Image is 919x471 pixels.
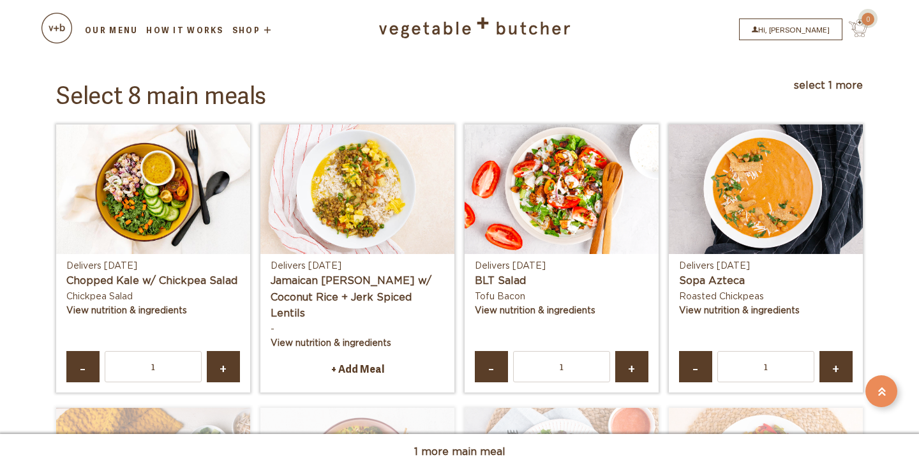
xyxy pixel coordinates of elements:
[486,363,497,371] span: -
[56,124,250,254] img: chopped_kale_and_chickpea_salad.jpg
[452,447,505,457] strong: main meal
[271,322,444,336] p: -
[207,351,240,382] a: +
[271,259,444,273] p: Delivers [DATE]
[862,13,874,26] span: 0
[66,351,100,382] a: -
[271,273,444,322] p: Jamaican [PERSON_NAME] w/ Coconut Rice + Jerk Spiced Lentils
[66,273,240,290] p: Chopped Kale w/ Chickpea Salad
[465,124,659,254] img: BLT_Salad_Full_Image.png
[739,19,842,40] a: Hi, [PERSON_NAME]
[218,363,228,371] span: +
[842,27,868,40] a: 0
[66,306,187,315] a: View nutrition & ingredients
[271,355,444,382] a: + Add Meal
[679,306,800,315] a: View nutrition & ingredients
[831,363,841,371] span: +
[475,306,595,315] a: View nutrition & ingredients
[819,351,853,382] a: +
[260,124,454,254] img: untitled-3732.jpg
[691,363,701,371] span: -
[475,351,508,382] a: -
[849,19,868,37] img: cart
[271,339,391,348] a: View nutrition & ingredients
[66,259,240,273] p: Delivers [DATE]
[41,13,72,43] img: cart
[627,363,637,371] span: +
[230,26,274,34] a: Shop
[475,273,648,290] p: BLT Salad
[679,290,853,304] p: Roasted Chickpeas
[66,290,240,304] p: Chickpea Salad
[83,24,140,36] a: Our Menu
[669,124,863,254] img: untitled-5119.jpg
[475,290,648,304] p: Tofu Bacon
[679,273,853,290] p: Sopa Azteca
[794,79,863,108] p: Select 1 more
[78,363,88,371] span: -
[475,259,648,273] p: Delivers [DATE]
[56,79,266,107] h2: Select 8 main meals
[144,24,225,36] a: How it Works
[615,351,648,382] a: +
[679,351,712,382] a: -
[679,259,853,273] p: Delivers [DATE]
[414,447,449,457] strong: 1 more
